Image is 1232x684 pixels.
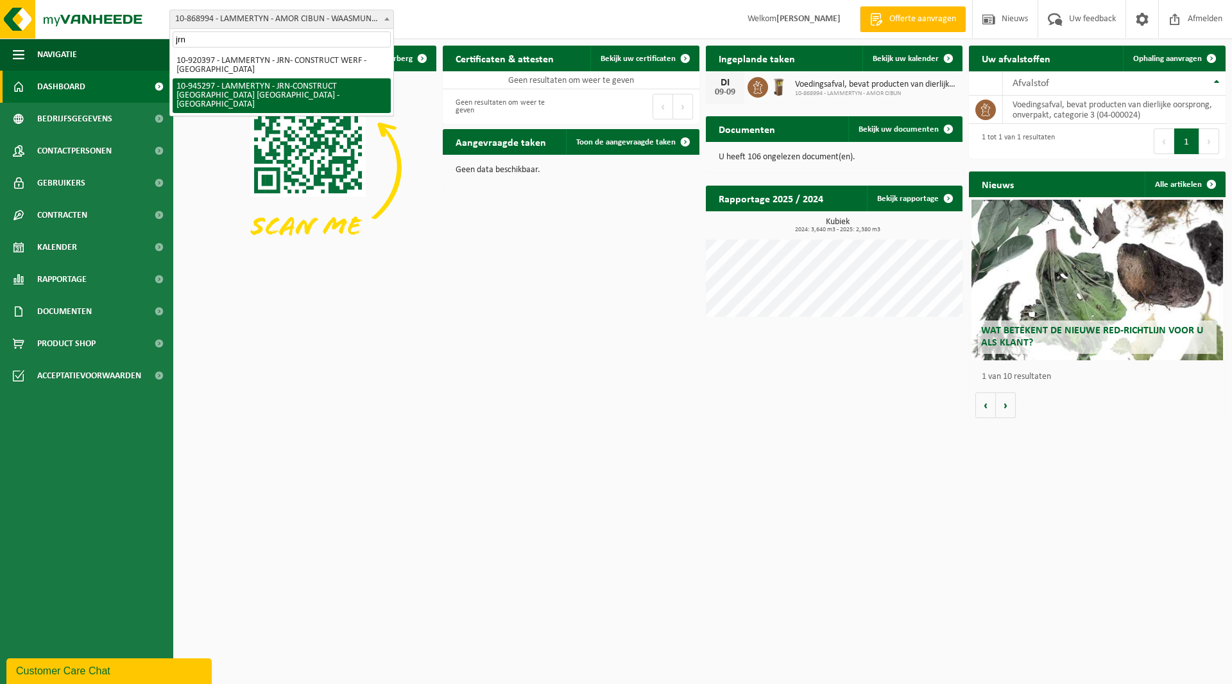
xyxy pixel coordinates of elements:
span: Dashboard [37,71,85,103]
a: Toon de aangevraagde taken [566,129,698,155]
span: Kalender [37,231,77,263]
div: 09-09 [712,88,738,97]
li: 10-945297 - LAMMERTYN - JRN-CONSTRUCT [GEOGRAPHIC_DATA] [GEOGRAPHIC_DATA] - [GEOGRAPHIC_DATA] [173,78,391,113]
a: Wat betekent de nieuwe RED-richtlijn voor u als klant? [971,200,1223,360]
span: Voedingsafval, bevat producten van dierlijke oorsprong, onverpakt, categorie 3 [795,80,956,90]
button: Next [1199,128,1219,154]
h3: Kubiek [712,218,963,233]
h2: Nieuws [969,171,1027,197]
h2: Ingeplande taken [706,46,808,71]
h2: Aangevraagde taken [443,129,559,154]
span: Bekijk uw certificaten [601,55,676,63]
span: 10-868994 - LAMMERTYN - AMOR CIBUN - WAASMUNSTER [170,10,393,28]
span: Afvalstof [1013,78,1049,89]
span: Bedrijfsgegevens [37,103,112,135]
p: 1 van 10 resultaten [982,373,1219,381]
button: Next [673,94,693,119]
h2: Documenten [706,116,788,141]
span: 2024: 3,640 m3 - 2025: 2,380 m3 [712,227,963,233]
div: Geen resultaten om weer te geven [449,92,565,121]
span: Bekijk uw documenten [859,125,939,134]
span: Acceptatievoorwaarden [37,360,141,392]
span: 10-868994 - LAMMERTYN - AMOR CIBUN [795,90,956,98]
img: Download de VHEPlus App [180,71,436,264]
td: Geen resultaten om weer te geven [443,71,699,89]
button: Vorige [975,392,996,418]
span: Rapportage [37,263,87,295]
a: Ophaling aanvragen [1123,46,1224,71]
a: Bekijk uw documenten [848,116,961,142]
span: Contactpersonen [37,135,112,167]
span: Navigatie [37,39,77,71]
button: Previous [653,94,673,119]
span: 10-868994 - LAMMERTYN - AMOR CIBUN - WAASMUNSTER [169,10,394,29]
a: Bekijk uw certificaten [590,46,698,71]
a: Bekijk rapportage [867,186,961,211]
button: 1 [1174,128,1199,154]
strong: [PERSON_NAME] [776,14,841,24]
span: Offerte aanvragen [886,13,959,26]
div: 1 tot 1 van 1 resultaten [975,127,1055,155]
span: Wat betekent de nieuwe RED-richtlijn voor u als klant? [981,326,1203,348]
a: Offerte aanvragen [860,6,966,32]
div: DI [712,78,738,88]
button: Verberg [374,46,435,71]
li: 10-920397 - LAMMERTYN - JRN- CONSTRUCT WERF - [GEOGRAPHIC_DATA] [173,53,391,78]
iframe: chat widget [6,656,214,684]
span: Gebruikers [37,167,85,199]
button: Previous [1154,128,1174,154]
span: Toon de aangevraagde taken [576,138,676,146]
span: Documenten [37,295,92,328]
h2: Uw afvalstoffen [969,46,1063,71]
h2: Certificaten & attesten [443,46,567,71]
span: Product Shop [37,328,96,360]
p: U heeft 106 ongelezen document(en). [719,153,950,162]
h2: Rapportage 2025 / 2024 [706,186,836,211]
span: Ophaling aanvragen [1133,55,1202,63]
td: voedingsafval, bevat producten van dierlijke oorsprong, onverpakt, categorie 3 (04-000024) [1003,96,1226,124]
span: Verberg [384,55,413,63]
img: WB-0140-HPE-BN-01 [768,75,790,97]
span: Bekijk uw kalender [873,55,939,63]
a: Bekijk uw kalender [862,46,961,71]
p: Geen data beschikbaar. [456,166,687,175]
button: Volgende [996,392,1016,418]
a: Alle artikelen [1145,171,1224,197]
span: Contracten [37,199,87,231]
